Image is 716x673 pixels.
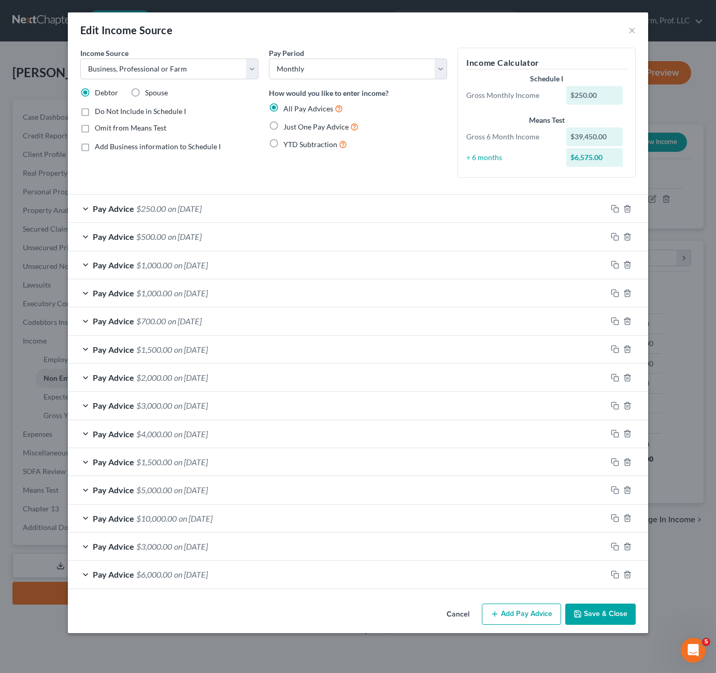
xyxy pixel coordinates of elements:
span: $1,000.00 [136,288,172,298]
span: Pay Advice [93,373,134,382]
span: $1,500.00 [136,457,172,467]
span: $6,000.00 [136,569,172,579]
span: on [DATE] [174,400,208,410]
button: Add Pay Advice [482,604,561,625]
span: $250.00 [136,204,166,213]
span: on [DATE] [168,204,202,213]
span: 5 [702,638,710,646]
span: on [DATE] [174,288,208,298]
h5: Income Calculator [466,56,627,69]
span: $500.00 [136,232,166,241]
span: Pay Advice [93,232,134,241]
span: on [DATE] [174,373,208,382]
span: Omit from Means Test [95,123,166,132]
span: Pay Advice [93,316,134,326]
div: Gross Monthly Income [461,90,561,101]
span: $10,000.00 [136,513,177,523]
span: $2,000.00 [136,373,172,382]
button: × [628,24,636,36]
span: $3,000.00 [136,400,172,410]
button: Save & Close [565,604,636,625]
span: Pay Advice [93,400,134,410]
iframe: Intercom live chat [681,638,706,663]
span: Pay Advice [93,260,134,270]
div: $39,450.00 [566,127,623,146]
span: Pay Advice [93,485,134,495]
span: Pay Advice [93,457,134,467]
span: on [DATE] [174,485,208,495]
div: Means Test [466,115,627,125]
span: Pay Advice [93,288,134,298]
span: $4,000.00 [136,429,172,439]
span: on [DATE] [174,429,208,439]
span: YTD Subtraction [283,140,337,149]
span: $5,000.00 [136,485,172,495]
div: $6,575.00 [566,148,623,167]
span: $700.00 [136,316,166,326]
div: Gross 6 Month Income [461,132,561,142]
div: ÷ 6 months [461,152,561,163]
div: Schedule I [466,74,627,84]
label: How would you like to enter income? [269,88,389,98]
span: on [DATE] [168,232,202,241]
span: on [DATE] [174,457,208,467]
div: $250.00 [566,86,623,105]
span: Pay Advice [93,513,134,523]
label: Pay Period [269,48,304,59]
span: Debtor [95,88,118,97]
span: $1,500.00 [136,345,172,354]
span: on [DATE] [168,316,202,326]
button: Cancel [438,605,478,625]
div: Edit Income Source [80,23,173,37]
span: on [DATE] [174,569,208,579]
span: All Pay Advices [283,104,333,113]
span: Do Not Include in Schedule I [95,107,186,116]
span: $1,000.00 [136,260,172,270]
span: $3,000.00 [136,541,172,551]
span: Pay Advice [93,345,134,354]
span: on [DATE] [174,260,208,270]
span: Income Source [80,49,128,58]
span: Pay Advice [93,541,134,551]
span: Pay Advice [93,204,134,213]
span: Just One Pay Advice [283,122,349,131]
span: Pay Advice [93,429,134,439]
span: on [DATE] [174,345,208,354]
span: Spouse [145,88,168,97]
span: Add Business information to Schedule I [95,142,221,151]
span: on [DATE] [174,541,208,551]
span: on [DATE] [179,513,212,523]
span: Pay Advice [93,569,134,579]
